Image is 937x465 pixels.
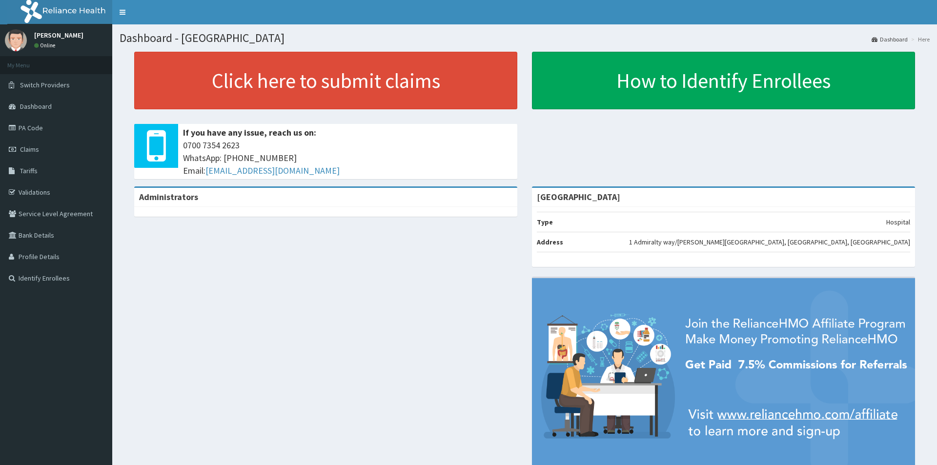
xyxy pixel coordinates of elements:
a: Dashboard [872,35,908,43]
h1: Dashboard - [GEOGRAPHIC_DATA] [120,32,930,44]
p: [PERSON_NAME] [34,32,83,39]
a: Click here to submit claims [134,52,517,109]
li: Here [909,35,930,43]
b: If you have any issue, reach us on: [183,127,316,138]
a: [EMAIL_ADDRESS][DOMAIN_NAME] [205,165,340,176]
b: Address [537,238,563,246]
b: Administrators [139,191,198,202]
a: Online [34,42,58,49]
span: 0700 7354 2623 WhatsApp: [PHONE_NUMBER] Email: [183,139,512,177]
span: Tariffs [20,166,38,175]
p: 1 Admiralty way/[PERSON_NAME][GEOGRAPHIC_DATA], [GEOGRAPHIC_DATA], [GEOGRAPHIC_DATA] [629,237,910,247]
p: Hospital [886,217,910,227]
b: Type [537,218,553,226]
img: User Image [5,29,27,51]
strong: [GEOGRAPHIC_DATA] [537,191,620,202]
span: Dashboard [20,102,52,111]
span: Switch Providers [20,81,70,89]
a: How to Identify Enrollees [532,52,915,109]
span: Claims [20,145,39,154]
